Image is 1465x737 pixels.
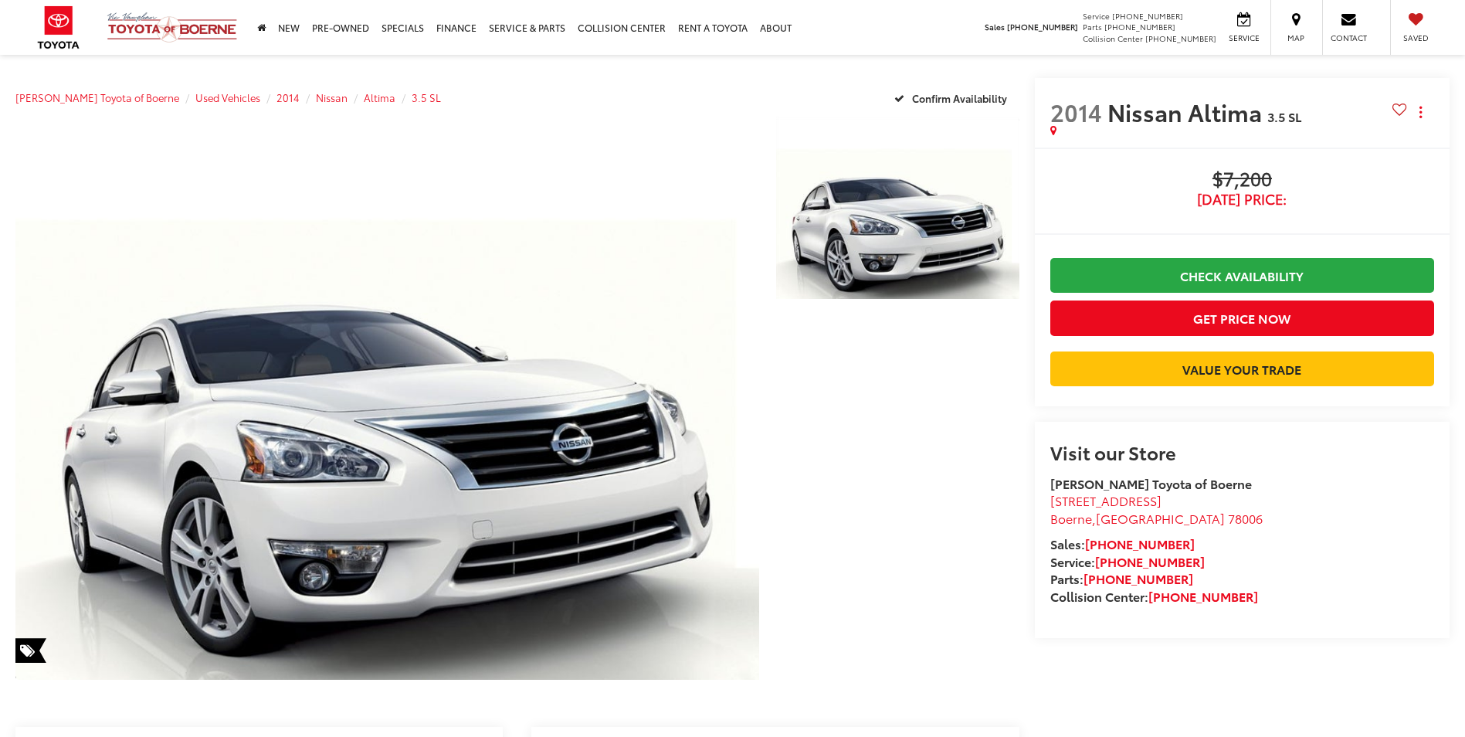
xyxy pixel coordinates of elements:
[1085,535,1195,552] a: [PHONE_NUMBER]
[1083,569,1193,587] a: [PHONE_NUMBER]
[1050,168,1434,192] span: $7,200
[412,90,441,104] a: 3.5 SL
[1083,21,1102,32] span: Parts
[15,90,179,104] a: [PERSON_NAME] Toyota of Boerne
[1050,442,1434,462] h2: Visit our Store
[1050,569,1193,587] strong: Parts:
[1095,552,1205,570] a: [PHONE_NUMBER]
[15,638,46,663] span: Special
[1228,509,1263,527] span: 78006
[1050,587,1258,605] strong: Collision Center:
[1226,32,1261,43] span: Service
[774,114,1022,301] img: 2014 Nissan Altima 3.5 SL
[1407,98,1434,125] button: Actions
[886,84,1019,111] button: Confirm Availability
[1050,491,1263,527] a: [STREET_ADDRESS] Boerne,[GEOGRAPHIC_DATA] 78006
[1267,107,1301,125] span: 3.5 SL
[1050,95,1102,128] span: 2014
[1148,587,1258,605] a: [PHONE_NUMBER]
[985,21,1005,32] span: Sales
[1050,474,1252,492] strong: [PERSON_NAME] Toyota of Boerne
[15,117,759,680] a: Expand Photo 0
[276,90,300,104] a: 2014
[8,114,767,683] img: 2014 Nissan Altima 3.5 SL
[1050,509,1263,527] span: ,
[1050,301,1434,335] button: Get Price Now
[1050,491,1161,509] span: [STREET_ADDRESS]
[107,12,238,43] img: Vic Vaughan Toyota of Boerne
[1096,509,1225,527] span: [GEOGRAPHIC_DATA]
[195,90,260,104] a: Used Vehicles
[316,90,348,104] a: Nissan
[364,90,395,104] a: Altima
[1419,106,1422,118] span: dropdown dots
[1083,32,1143,44] span: Collision Center
[1050,352,1434,386] a: Value Your Trade
[1050,192,1434,207] span: [DATE] Price:
[1399,32,1433,43] span: Saved
[1104,21,1175,32] span: [PHONE_NUMBER]
[1050,509,1092,527] span: Boerne
[776,117,1019,299] a: Expand Photo 1
[1083,10,1110,22] span: Service
[1050,535,1195,552] strong: Sales:
[1112,10,1183,22] span: [PHONE_NUMBER]
[1145,32,1216,44] span: [PHONE_NUMBER]
[1007,21,1078,32] span: [PHONE_NUMBER]
[1050,258,1434,293] a: Check Availability
[912,91,1007,105] span: Confirm Availability
[1107,95,1267,128] span: Nissan Altima
[1331,32,1367,43] span: Contact
[1050,552,1205,570] strong: Service:
[1279,32,1313,43] span: Map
